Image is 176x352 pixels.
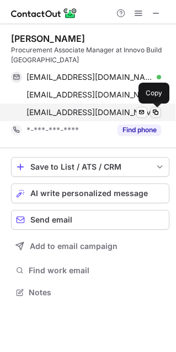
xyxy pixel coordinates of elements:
[29,266,165,275] span: Find work email
[30,242,118,251] span: Add to email campaign
[118,124,161,136] button: Reveal Button
[30,189,148,198] span: AI write personalized message
[11,285,169,300] button: Notes
[29,288,165,297] span: Notes
[11,157,169,177] button: save-profile-one-click
[11,45,169,65] div: Procurement Associate Manager at Innovo Build [GEOGRAPHIC_DATA]
[26,72,153,82] span: [EMAIL_ADDRESS][DOMAIN_NAME]
[11,183,169,203] button: AI write personalized message
[11,236,169,256] button: Add to email campaign
[11,210,169,230] button: Send email
[26,90,153,100] span: [EMAIL_ADDRESS][DOMAIN_NAME]
[11,7,77,20] img: ContactOut v5.3.10
[11,263,169,278] button: Find work email
[30,163,150,171] div: Save to List / ATS / CRM
[11,33,85,44] div: [PERSON_NAME]
[30,215,72,224] span: Send email
[26,107,159,117] span: [EMAIL_ADDRESS][DOMAIN_NAME]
